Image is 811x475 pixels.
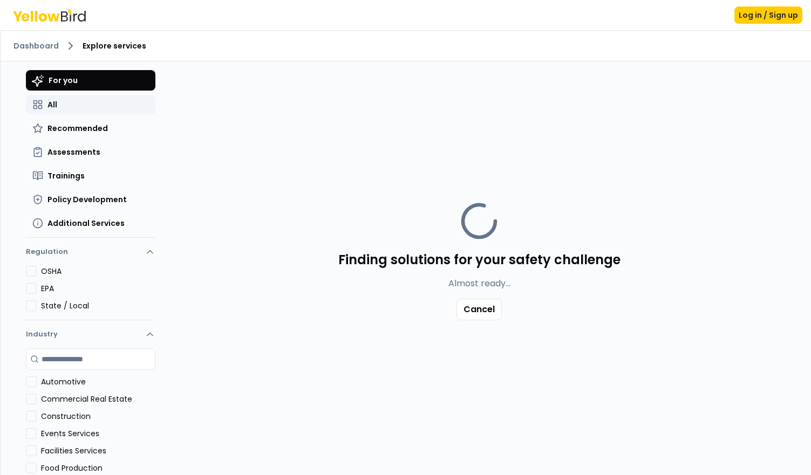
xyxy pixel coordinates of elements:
[47,123,108,134] span: Recommended
[41,376,155,387] label: Automotive
[47,170,85,181] span: Trainings
[26,119,155,138] button: Recommended
[41,283,155,294] label: EPA
[26,166,155,185] button: Trainings
[26,242,155,266] button: Regulation
[41,445,155,456] label: Facilities Services
[47,147,100,157] span: Assessments
[41,411,155,422] label: Construction
[456,299,502,320] button: Cancel
[41,266,155,277] label: OSHA
[41,300,155,311] label: State / Local
[338,251,621,269] h4: Finding solutions for your safety challenge
[41,463,155,473] label: Food Production
[47,99,57,110] span: All
[83,40,146,51] span: Explore services
[41,428,155,439] label: Events Services
[47,218,125,229] span: Additional Services
[26,266,155,320] div: Regulation
[49,75,78,86] span: For you
[448,277,510,290] p: Almost ready...
[41,394,155,404] label: Commercial Real Estate
[47,194,127,205] span: Policy Development
[13,40,59,51] a: Dashboard
[13,39,798,52] nav: breadcrumb
[26,95,155,114] button: All
[26,190,155,209] button: Policy Development
[26,320,155,348] button: Industry
[26,214,155,233] button: Additional Services
[734,6,802,24] button: Log in / Sign up
[26,70,155,91] button: For you
[26,142,155,162] button: Assessments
